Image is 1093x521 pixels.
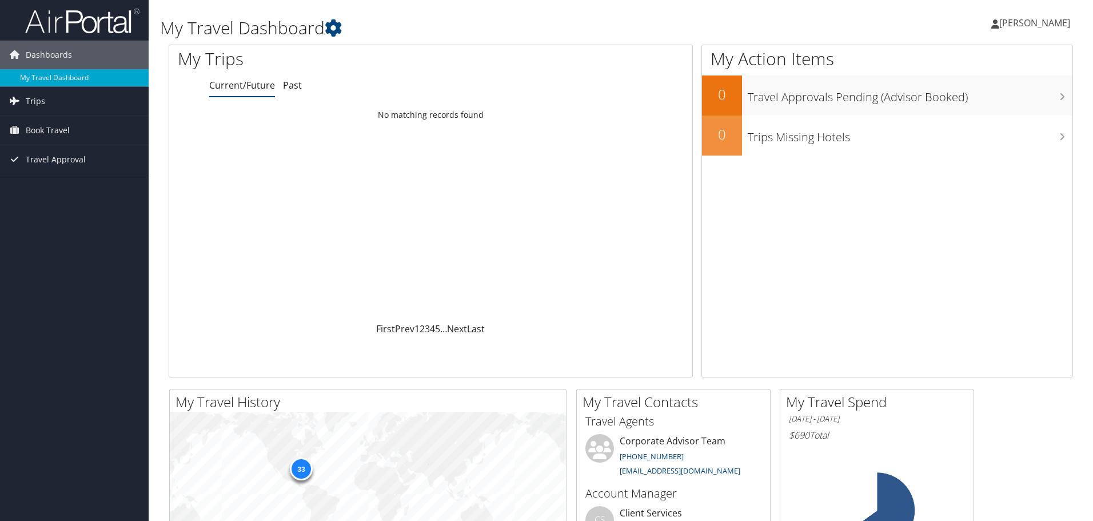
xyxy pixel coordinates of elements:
[702,116,1072,156] a: 0Trips Missing Hotels
[290,458,313,480] div: 33
[178,47,466,71] h1: My Trips
[283,79,302,92] a: Past
[209,79,275,92] a: Current/Future
[748,124,1072,145] h3: Trips Missing Hotels
[580,434,767,481] li: Corporate Advisor Team
[447,323,467,335] a: Next
[585,486,761,502] h3: Account Manager
[702,47,1072,71] h1: My Action Items
[435,323,440,335] a: 5
[991,6,1082,40] a: [PERSON_NAME]
[702,125,742,144] h2: 0
[169,105,692,125] td: No matching records found
[467,323,485,335] a: Last
[748,83,1072,105] h3: Travel Approvals Pending (Advisor Booked)
[376,323,395,335] a: First
[583,392,770,412] h2: My Travel Contacts
[25,7,139,34] img: airportal-logo.png
[786,392,974,412] h2: My Travel Spend
[425,323,430,335] a: 3
[160,16,775,40] h1: My Travel Dashboard
[26,87,45,116] span: Trips
[789,429,809,442] span: $690
[789,429,965,442] h6: Total
[585,413,761,429] h3: Travel Agents
[440,323,447,335] span: …
[420,323,425,335] a: 2
[702,85,742,104] h2: 0
[789,413,965,424] h6: [DATE] - [DATE]
[620,466,740,476] a: [EMAIL_ADDRESS][DOMAIN_NAME]
[26,41,72,69] span: Dashboards
[430,323,435,335] a: 4
[26,145,86,174] span: Travel Approval
[26,116,70,145] span: Book Travel
[175,392,566,412] h2: My Travel History
[395,323,414,335] a: Prev
[620,451,684,462] a: [PHONE_NUMBER]
[414,323,420,335] a: 1
[702,75,1072,116] a: 0Travel Approvals Pending (Advisor Booked)
[999,17,1070,29] span: [PERSON_NAME]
